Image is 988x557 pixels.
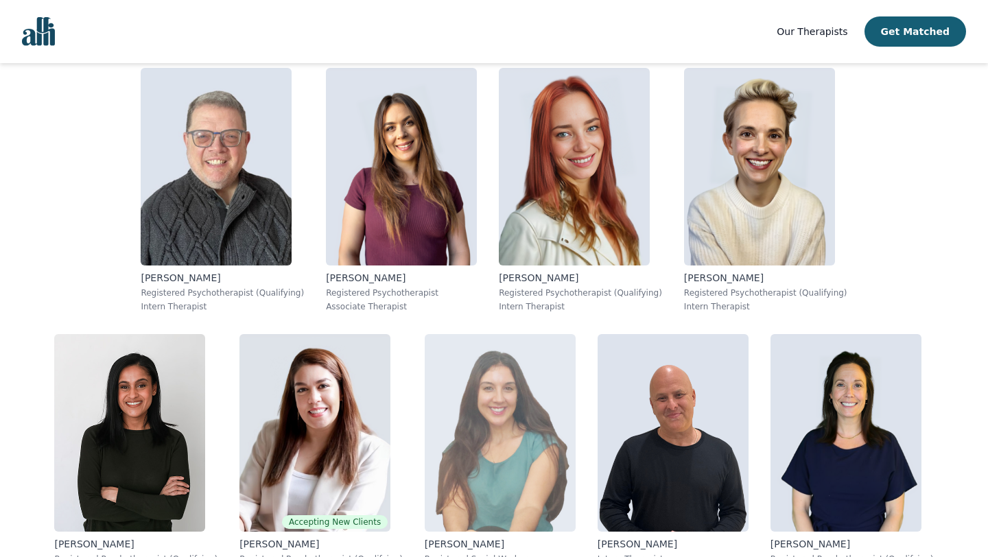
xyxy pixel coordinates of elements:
p: Intern Therapist [684,301,847,312]
p: [PERSON_NAME] [239,537,403,551]
p: Intern Therapist [141,301,304,312]
a: Bree_Greig[PERSON_NAME]Registered Psychotherapist (Qualifying)Intern Therapist [673,57,858,323]
p: [PERSON_NAME] [141,271,304,285]
a: David_Newman[PERSON_NAME]Registered Psychotherapist (Qualifying)Intern Therapist [130,57,315,323]
p: Registered Psychotherapist (Qualifying) [141,287,304,298]
p: Associate Therapist [326,301,477,312]
p: Intern Therapist [499,301,662,312]
a: Natalie_Taylor[PERSON_NAME]Registered PsychotherapistAssociate Therapist [315,57,488,323]
p: [PERSON_NAME] [54,537,217,551]
p: Registered Psychotherapist (Qualifying) [684,287,847,298]
p: Registered Psychotherapist [326,287,477,298]
img: Ava_Pouyandeh [239,334,390,532]
img: Julia_Finetti [771,334,921,532]
button: Get Matched [864,16,966,47]
img: Jeff_Watson [598,334,749,532]
p: [PERSON_NAME] [771,537,934,551]
p: [PERSON_NAME] [684,271,847,285]
p: [PERSON_NAME] [425,537,576,551]
a: Our Therapists [777,23,847,40]
p: [PERSON_NAME] [326,271,477,285]
a: Lacy_Hunter[PERSON_NAME]Registered Psychotherapist (Qualifying)Intern Therapist [488,57,673,323]
span: Accepting New Clients [282,515,388,529]
img: alli logo [22,17,55,46]
img: Mandeep_Lalli [54,334,205,532]
p: [PERSON_NAME] [499,271,662,285]
span: Our Therapists [777,26,847,37]
img: Bree_Greig [684,68,835,265]
img: Natalie_Taylor [326,68,477,265]
img: Lacy_Hunter [499,68,650,265]
img: Amrit_Bhangoo [425,334,576,532]
p: [PERSON_NAME] [598,537,749,551]
p: Registered Psychotherapist (Qualifying) [499,287,662,298]
img: David_Newman [141,68,292,265]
